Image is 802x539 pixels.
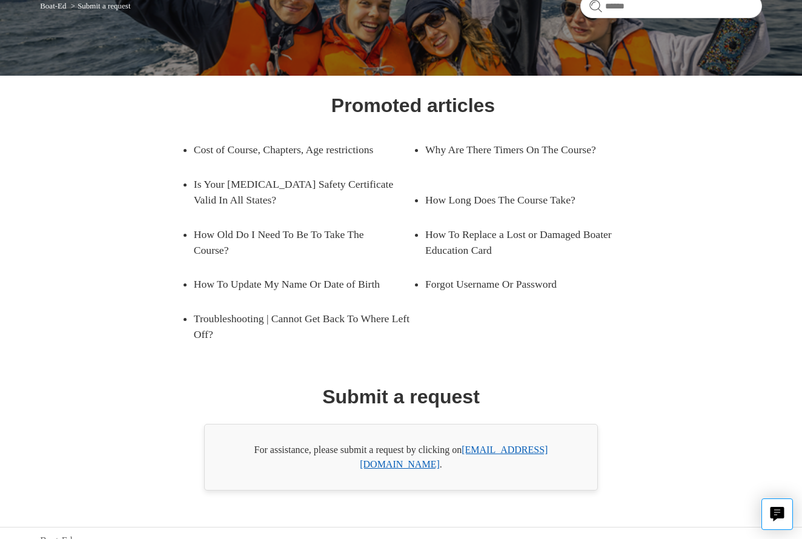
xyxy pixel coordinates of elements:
h1: Promoted articles [331,91,495,120]
a: Forgot Username Or Password [425,267,626,301]
a: Is Your [MEDICAL_DATA] Safety Certificate Valid In All States? [194,167,413,217]
a: Why Are There Timers On The Course? [425,133,626,167]
li: Submit a request [68,1,131,10]
a: Cost of Course, Chapters, Age restrictions [194,133,395,167]
a: Boat-Ed [40,1,66,10]
a: How Old Do I Need To Be To Take The Course? [194,217,395,268]
a: Troubleshooting | Cannot Get Back To Where Left Off? [194,302,413,352]
div: For assistance, please submit a request by clicking on . [204,424,598,491]
button: Live chat [761,498,793,530]
a: How Long Does The Course Take? [425,183,626,217]
a: How To Update My Name Or Date of Birth [194,267,395,301]
li: Boat-Ed [40,1,68,10]
a: How To Replace a Lost or Damaged Boater Education Card [425,217,645,268]
h1: Submit a request [322,382,480,411]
